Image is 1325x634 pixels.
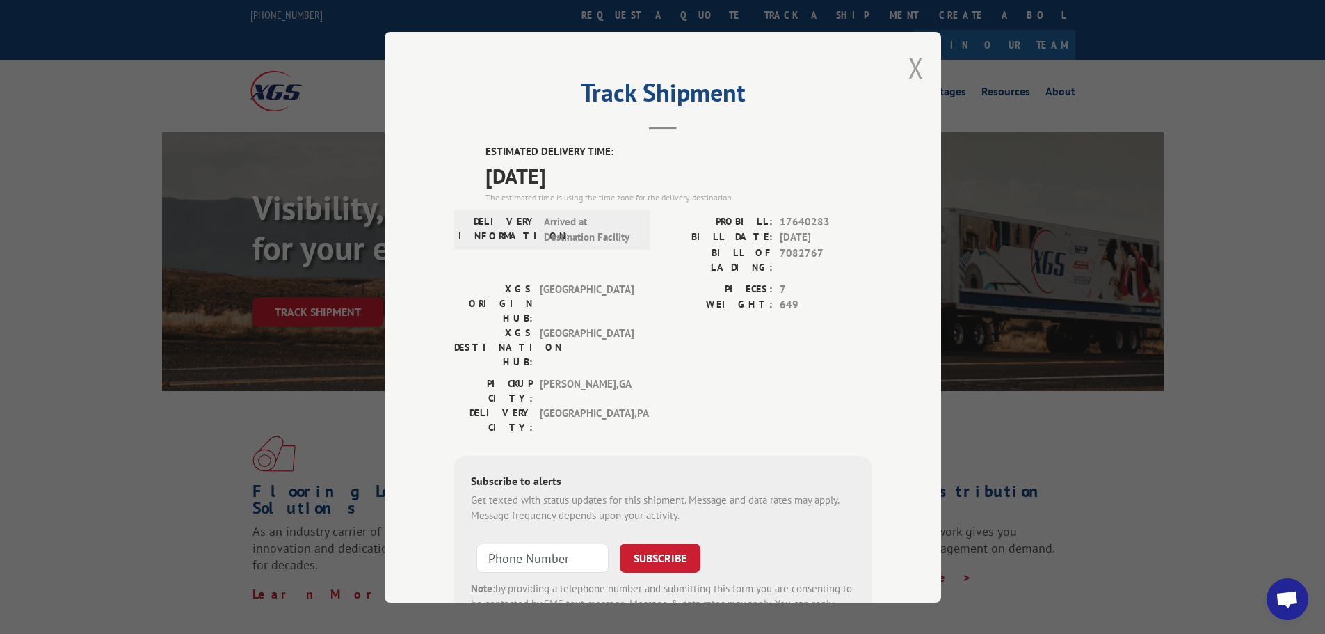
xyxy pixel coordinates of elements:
[485,159,872,191] span: [DATE]
[454,405,533,434] label: DELIVERY CITY:
[663,245,773,274] label: BILL OF LADING:
[663,230,773,246] label: BILL DATE:
[454,325,533,369] label: XGS DESTINATION HUB:
[471,580,855,628] div: by providing a telephone number and submitting this form you are consenting to be contacted by SM...
[485,144,872,160] label: ESTIMATED DELIVERY TIME:
[780,214,872,230] span: 17640283
[663,297,773,313] label: WEIGHT:
[454,281,533,325] label: XGS ORIGIN HUB:
[780,230,872,246] span: [DATE]
[485,191,872,203] div: The estimated time is using the time zone for the delivery destination.
[620,543,700,572] button: SUBSCRIBE
[454,83,872,109] h2: Track Shipment
[1267,578,1308,620] div: Open chat
[471,472,855,492] div: Subscribe to alerts
[663,214,773,230] label: PROBILL:
[780,297,872,313] span: 649
[454,376,533,405] label: PICKUP CITY:
[780,245,872,274] span: 7082767
[540,325,634,369] span: [GEOGRAPHIC_DATA]
[540,376,634,405] span: [PERSON_NAME] , GA
[458,214,537,245] label: DELIVERY INFORMATION:
[544,214,638,245] span: Arrived at Destination Facility
[476,543,609,572] input: Phone Number
[780,281,872,297] span: 7
[471,492,855,523] div: Get texted with status updates for this shipment. Message and data rates may apply. Message frequ...
[540,281,634,325] span: [GEOGRAPHIC_DATA]
[908,49,924,86] button: Close modal
[471,581,495,594] strong: Note:
[540,405,634,434] span: [GEOGRAPHIC_DATA] , PA
[663,281,773,297] label: PIECES:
